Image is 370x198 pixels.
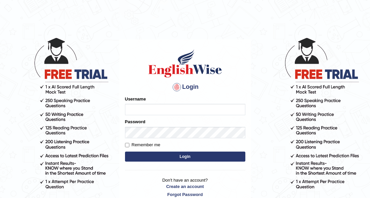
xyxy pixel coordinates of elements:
label: Password [125,119,145,125]
button: Login [125,152,245,162]
img: Logo of English Wise sign in for intelligent practice with AI [147,48,223,78]
h4: Login [125,82,245,92]
input: Remember me [125,143,129,147]
a: Create an account [125,183,245,190]
a: Forgot Password [125,191,245,198]
label: Username [125,96,146,102]
label: Remember me [125,142,160,148]
p: Don't have an account? [125,177,245,198]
